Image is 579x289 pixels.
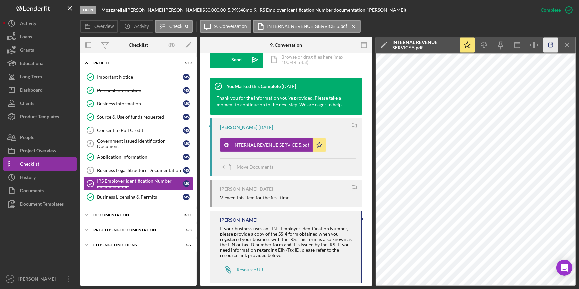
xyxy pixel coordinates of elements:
button: 9. Conversation [200,20,251,33]
div: [PERSON_NAME] [17,272,60,287]
div: Pre-Closing Documentation [93,228,175,232]
button: Clients [3,97,77,110]
button: Checklist [3,157,77,171]
button: Documents [3,184,77,197]
div: Consent to Pull Credit [97,128,183,133]
tspan: 6 [89,142,91,146]
div: | [101,7,126,13]
button: Dashboard [3,83,77,97]
div: History [20,171,36,186]
div: Important Notice [97,74,183,80]
div: [PERSON_NAME] [220,217,257,223]
div: Checklist [129,42,148,48]
div: Business Legal Structure Documentation [97,168,183,173]
a: 6Government Issued Identification DocumentMS [83,137,193,150]
div: People [20,131,34,146]
button: People [3,131,77,144]
div: INTERNAL REVENUE SERVICE 5.pdf [233,142,309,148]
a: Business Licensing & PermitsMS [83,190,193,204]
tspan: 8 [89,168,91,172]
div: 0 / 8 [180,228,192,232]
div: Closing Conditions [93,243,175,247]
div: M S [183,114,190,120]
div: INTERNAL REVENUE SERVICE 5.pdf [392,40,456,50]
button: VT[PERSON_NAME] [3,272,77,286]
button: Document Templates [3,197,77,211]
button: Move Documents [220,159,280,175]
label: 9. Conversation [214,24,247,29]
div: 9. Conversation [270,42,302,48]
div: Source & Use of funds requested [97,114,183,120]
div: M S [183,87,190,94]
div: Personal Information [97,88,183,93]
time: 2025-06-19 00:18 [258,125,273,130]
div: $30,000.00 [202,7,228,13]
div: Checklist [20,157,39,172]
button: Loans [3,30,77,43]
button: Project Overview [3,144,77,157]
button: Activity [120,20,153,33]
div: 5.99 % [228,7,240,13]
div: Business Licensing & Permits [97,194,183,200]
a: 8Business Legal Structure DocumentationMS [83,164,193,177]
div: Clients [20,97,34,112]
div: Application Information [97,154,183,160]
button: Long-Term [3,70,77,83]
div: Activity [20,17,36,32]
div: If your business uses an EIN - Employer Identification Number, please provide a copy of the SS-4 ... [220,226,354,258]
div: Government Issued Identification Document [97,138,183,149]
div: 7 / 10 [180,61,192,65]
div: Product Templates [20,110,59,125]
div: Complete [541,3,561,17]
div: Profile [93,61,175,65]
div: Document Templates [20,197,64,212]
a: Important NoticeMS [83,70,193,84]
button: History [3,171,77,184]
label: INTERNAL REVENUE SERVICE 5.pdf [267,24,347,29]
button: Complete [534,3,576,17]
button: Grants [3,43,77,57]
label: Overview [94,24,114,29]
button: Educational [3,57,77,70]
button: Overview [80,20,118,33]
div: M S [183,154,190,160]
div: 5 / 11 [180,213,192,217]
a: IRS Employer Identification Number documentationMS [83,177,193,190]
button: INTERNAL REVENUE SERVICE 5.pdf [253,20,361,33]
time: 2025-06-19 11:54 [282,84,296,89]
div: Educational [20,57,45,72]
div: [PERSON_NAME] [220,186,257,192]
button: INTERNAL REVENUE SERVICE 5.pdf [220,138,326,152]
div: M S [183,140,190,147]
div: Viewed this item for the first time. [220,195,290,200]
div: 0 / 7 [180,243,192,247]
time: 2025-06-19 00:17 [258,186,273,192]
button: Checklist [155,20,193,33]
tspan: 5 [89,128,91,132]
div: M S [183,180,190,187]
div: Grants [20,43,34,58]
div: Thank you for the information you've provided. Please take a moment to continue on to the next st... [217,95,349,108]
a: Application InformationMS [83,150,193,164]
div: Documents [20,184,44,199]
div: M S [183,74,190,80]
div: | 9. IRS Employer Identification Number documentation ([PERSON_NAME]) [252,7,406,13]
button: Product Templates [3,110,77,123]
div: [PERSON_NAME] [PERSON_NAME] | [126,7,202,13]
div: Resource URL [237,267,266,272]
div: Open Intercom Messenger [556,260,572,276]
a: Activity [3,17,77,30]
div: M S [183,194,190,200]
div: IRS Employer Identification Number documentation [97,178,183,189]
